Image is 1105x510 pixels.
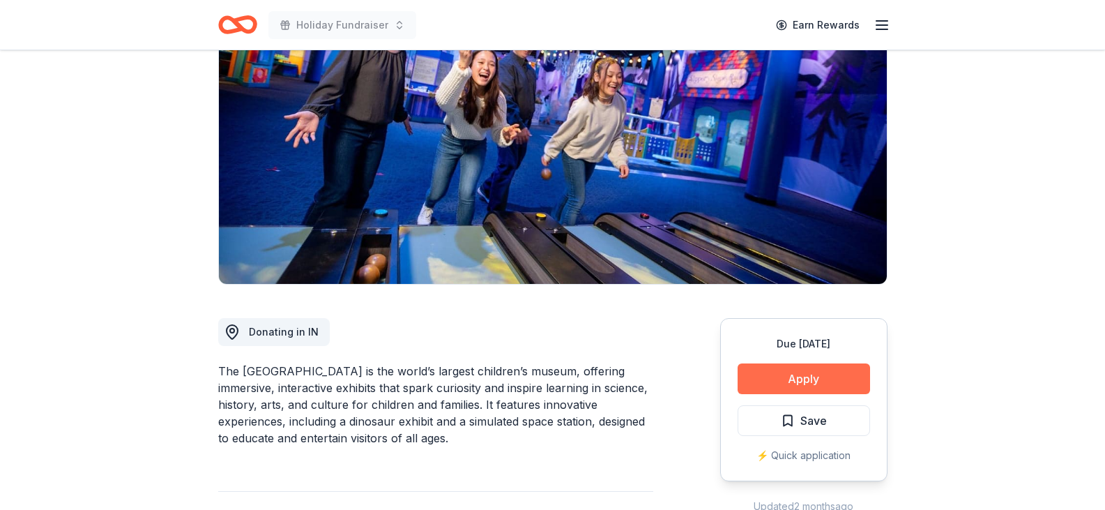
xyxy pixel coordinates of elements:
div: The [GEOGRAPHIC_DATA] is the world’s largest children’s museum, offering immersive, interactive e... [218,363,653,447]
span: Holiday Fundraiser [296,17,388,33]
button: Holiday Fundraiser [268,11,416,39]
div: Due [DATE] [738,336,870,352]
a: Home [218,8,257,41]
span: Donating in IN [249,326,319,338]
button: Apply [738,363,870,394]
button: Save [738,405,870,436]
div: ⚡️ Quick application [738,447,870,464]
img: Image for Children's Museum of Indianapolis [219,17,887,284]
span: Save [800,412,827,430]
a: Earn Rewards [768,13,868,38]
